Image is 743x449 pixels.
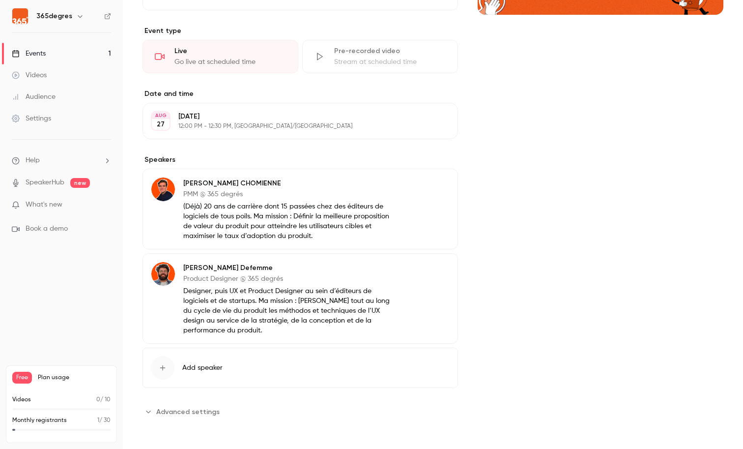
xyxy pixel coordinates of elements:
div: LiveGo live at scheduled time [143,40,298,73]
span: new [70,178,90,188]
p: Videos [12,395,31,404]
div: Pre-recorded video [334,46,446,56]
button: Add speaker [143,348,458,388]
h6: 365degres [36,11,72,21]
p: 12:00 PM - 12:30 PM, [GEOGRAPHIC_DATA]/[GEOGRAPHIC_DATA] [178,122,406,130]
img: 365degres [12,8,28,24]
span: What's new [26,200,62,210]
span: 1 [97,418,99,423]
div: Pre-recorded videoStream at scheduled time [302,40,458,73]
p: / 10 [96,395,111,404]
span: Plan usage [38,374,111,382]
div: AUG [152,112,170,119]
section: Advanced settings [143,404,458,419]
label: Speakers [143,155,458,165]
p: Product Designer @ 365 degrés [183,274,394,284]
img: Doriann Defemme [151,262,175,286]
p: [PERSON_NAME] CHOMIENNE [183,179,394,188]
p: Designer, puis UX et Product Designer au sein d’éditeurs de logiciels et de startups. Ma mission ... [183,286,394,335]
div: Doriann Defemme[PERSON_NAME] DefemmeProduct Designer @ 365 degrésDesigner, puis UX et Product Des... [143,253,458,344]
p: PMM @ 365 degrés [183,189,394,199]
p: Event type [143,26,458,36]
span: Free [12,372,32,384]
label: Date and time [143,89,458,99]
div: Audience [12,92,56,102]
p: Monthly registrants [12,416,67,425]
div: Settings [12,114,51,123]
span: Help [26,155,40,166]
span: Add speaker [182,363,223,373]
div: Live [174,46,286,56]
p: [PERSON_NAME] Defemme [183,263,394,273]
a: SpeakerHub [26,178,64,188]
div: Go live at scheduled time [174,57,286,67]
div: Videos [12,70,47,80]
p: (Déjà) 20 ans de carrière dont 15 passées chez des éditeurs de logiciels de tous poils. Ma missio... [183,202,394,241]
div: Hélène CHOMIENNE[PERSON_NAME] CHOMIENNEPMM @ 365 degrés(Déjà) 20 ans de carrière dont 15 passées ... [143,169,458,249]
p: 27 [157,120,165,129]
span: Advanced settings [156,407,220,417]
div: Events [12,49,46,59]
p: / 30 [97,416,111,425]
div: Stream at scheduled time [334,57,446,67]
span: 0 [96,397,100,403]
img: Hélène CHOMIENNE [151,178,175,201]
li: help-dropdown-opener [12,155,111,166]
p: [DATE] [178,112,406,121]
button: Advanced settings [143,404,226,419]
span: Book a demo [26,224,68,234]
